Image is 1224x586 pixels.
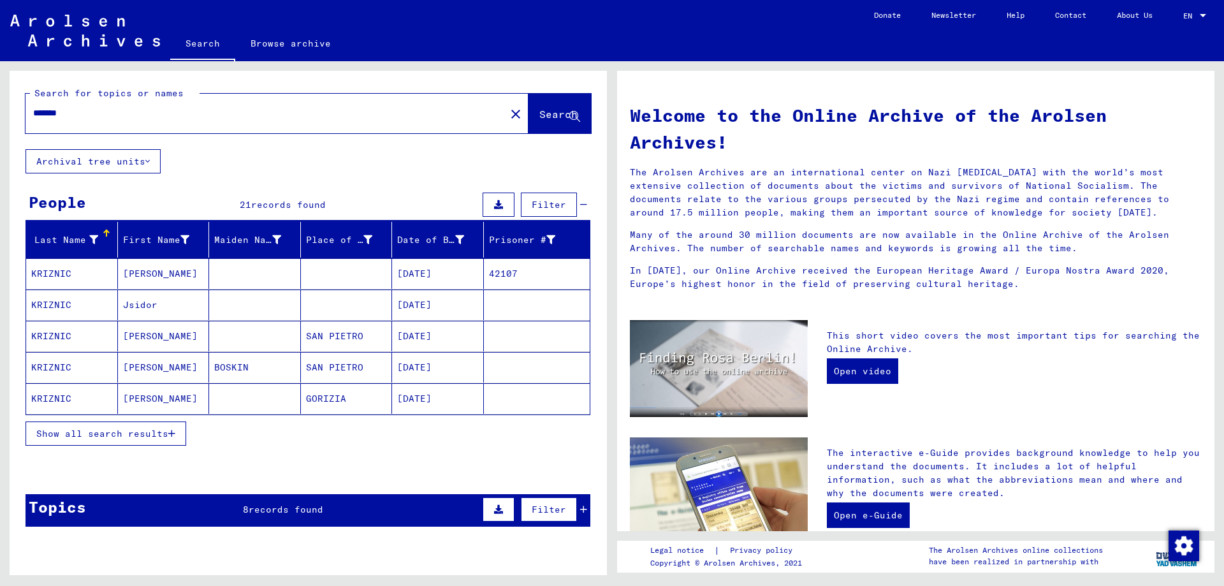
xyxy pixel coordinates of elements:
mat-cell: [DATE] [392,258,484,289]
mat-header-cell: Maiden Name [209,222,301,258]
a: Legal notice [650,544,714,557]
a: Search [170,28,235,61]
mat-cell: KRIZNIC [26,258,118,289]
mat-cell: [DATE] [392,289,484,320]
div: Topics [29,495,86,518]
mat-icon: close [508,106,523,122]
mat-cell: [DATE] [392,352,484,383]
div: Prisoner # [489,233,556,247]
mat-cell: 42107 [484,258,590,289]
div: First Name [123,233,190,247]
span: records found [249,504,323,515]
mat-cell: SAN PIETRO [301,321,393,351]
div: People [29,191,86,214]
a: Open video [827,358,898,384]
p: The interactive e-Guide provides background knowledge to help you understand the documents. It in... [827,446,1202,500]
img: Change consent [1169,531,1199,561]
mat-cell: KRIZNIC [26,383,118,414]
mat-cell: KRIZNIC [26,321,118,351]
p: The Arolsen Archives are an international center on Nazi [MEDICAL_DATA] with the world’s most ext... [630,166,1202,219]
mat-cell: [PERSON_NAME] [118,258,210,289]
button: Search [528,94,591,133]
a: Privacy policy [720,544,808,557]
mat-cell: KRIZNIC [26,289,118,320]
mat-cell: KRIZNIC [26,352,118,383]
mat-cell: SAN PIETRO [301,352,393,383]
div: Date of Birth [397,230,483,250]
div: Date of Birth [397,233,464,247]
mat-cell: [PERSON_NAME] [118,383,210,414]
a: Browse archive [235,28,346,59]
div: Maiden Name [214,230,300,250]
mat-header-cell: Date of Birth [392,222,484,258]
span: records found [251,199,326,210]
p: Many of the around 30 million documents are now available in the Online Archive of the Arolsen Ar... [630,228,1202,255]
mat-cell: [DATE] [392,321,484,351]
mat-cell: Jsidor [118,289,210,320]
img: video.jpg [630,320,808,417]
h1: Welcome to the Online Archive of the Arolsen Archives! [630,102,1202,156]
div: Change consent [1168,530,1198,560]
mat-header-cell: First Name [118,222,210,258]
button: Show all search results [25,421,186,446]
img: Arolsen_neg.svg [10,15,160,47]
div: First Name [123,230,209,250]
div: Maiden Name [214,233,281,247]
mat-cell: GORIZIA [301,383,393,414]
p: Copyright © Arolsen Archives, 2021 [650,557,808,569]
p: In [DATE], our Online Archive received the European Heritage Award / Europa Nostra Award 2020, Eu... [630,264,1202,291]
div: Prisoner # [489,230,575,250]
div: | [650,544,808,557]
mat-header-cell: Place of Birth [301,222,393,258]
mat-header-cell: Prisoner # [484,222,590,258]
span: Search [539,108,578,121]
a: Open e-Guide [827,502,910,528]
mat-header-cell: Last Name [26,222,118,258]
p: have been realized in partnership with [929,556,1103,568]
mat-cell: [PERSON_NAME] [118,321,210,351]
span: 21 [240,199,251,210]
span: Filter [532,199,566,210]
span: EN [1183,11,1197,20]
div: Place of Birth [306,233,373,247]
div: Last Name [31,230,117,250]
button: Filter [521,497,577,522]
p: The Arolsen Archives online collections [929,545,1103,556]
button: Clear [503,101,528,126]
mat-cell: [DATE] [392,383,484,414]
p: This short video covers the most important tips for searching the Online Archive. [827,329,1202,356]
img: eguide.jpg [630,437,808,556]
button: Archival tree units [25,149,161,173]
span: Show all search results [36,428,168,439]
mat-label: Search for topics or names [34,87,184,99]
div: Last Name [31,233,98,247]
div: Place of Birth [306,230,392,250]
button: Filter [521,193,577,217]
span: 8 [243,504,249,515]
span: Filter [532,504,566,515]
img: yv_logo.png [1153,540,1201,572]
mat-cell: [PERSON_NAME] [118,352,210,383]
mat-cell: BOSKIN [209,352,301,383]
